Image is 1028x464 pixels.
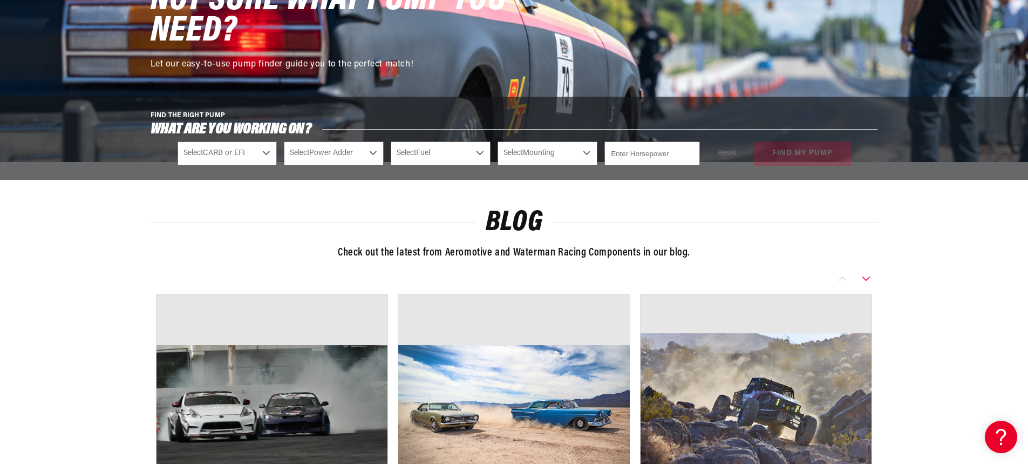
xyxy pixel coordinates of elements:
[151,58,518,72] p: Let our easy-to-use pump finder guide you to the perfect match!
[151,210,878,236] h2: Blog
[854,272,878,285] button: Slide right
[151,123,312,136] span: What are you working on?
[604,142,699,165] input: Enter Horsepower
[498,142,597,165] select: Mounting
[284,142,384,165] select: Power Adder
[830,272,854,285] button: Slide left
[151,112,226,119] span: FIND THE RIGHT PUMP
[151,244,878,261] p: Check out the latest from Aeromotive and Waterman Racing Components in our blog.
[391,142,491,165] select: Fuel
[178,142,277,165] select: CARB or EFI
